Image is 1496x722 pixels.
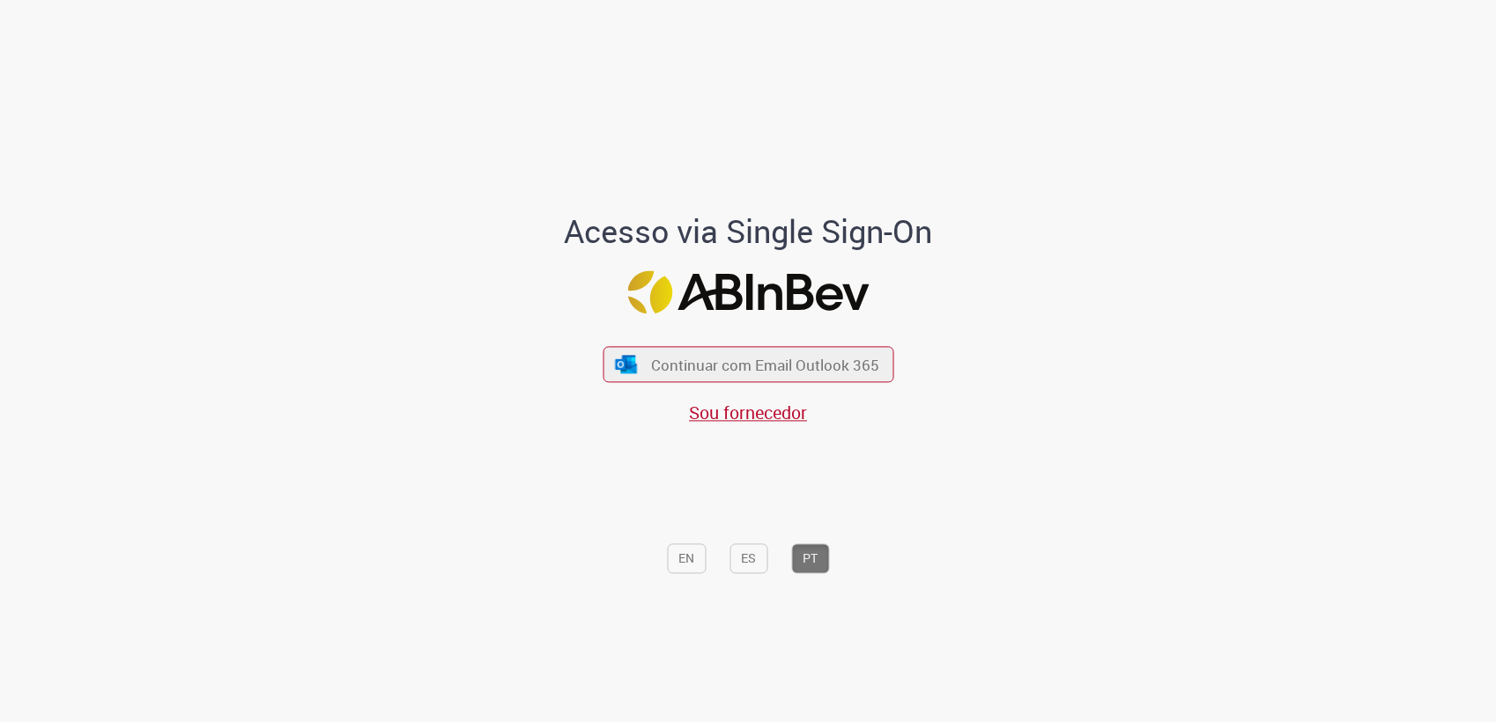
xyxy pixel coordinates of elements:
button: PT [791,544,829,574]
button: ícone Azure/Microsoft 360 Continuar com Email Outlook 365 [603,347,893,383]
button: ES [729,544,767,574]
span: Continuar com Email Outlook 365 [651,355,879,375]
button: EN [667,544,706,574]
img: ícone Azure/Microsoft 360 [614,355,639,373]
img: Logo ABInBev [627,270,869,313]
h1: Acesso via Single Sign-On [504,215,993,250]
a: Sou fornecedor [689,402,807,425]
